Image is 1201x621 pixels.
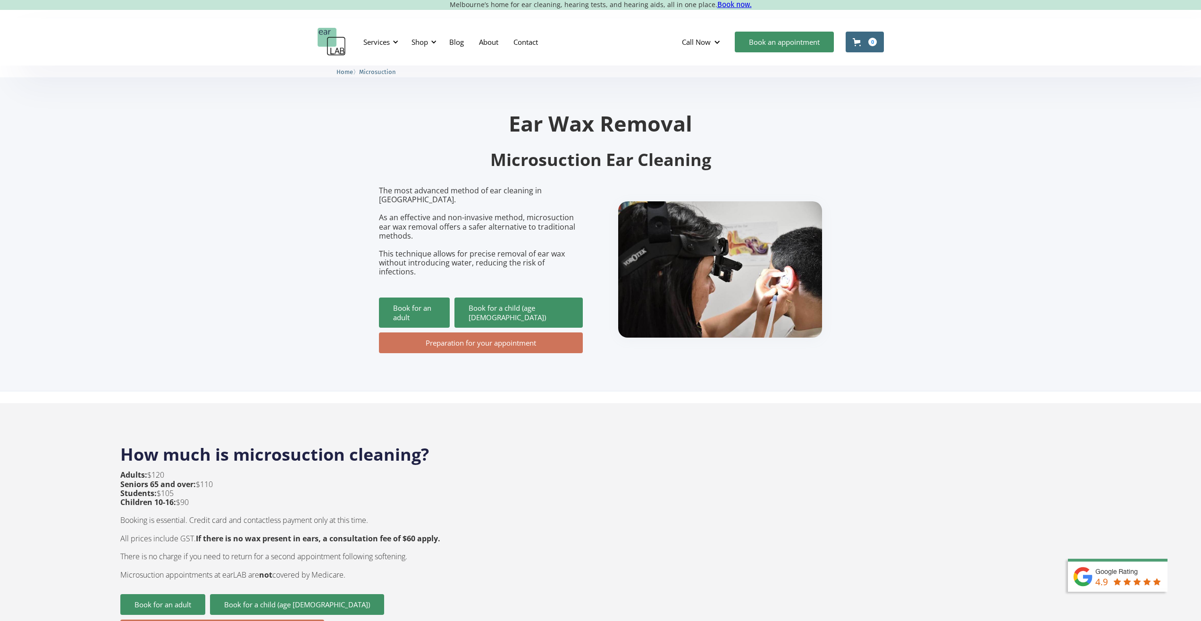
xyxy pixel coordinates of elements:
[120,470,147,480] strong: Adults:
[379,186,583,277] p: The most advanced method of ear cleaning in [GEOGRAPHIC_DATA]. As an effective and non-invasive m...
[196,533,440,544] strong: If there is no wax present in ears, a consultation fee of $60 apply.
[471,28,506,56] a: About
[442,28,471,56] a: Blog
[120,434,1081,466] h2: How much is microsuction cleaning?
[674,28,730,56] div: Call Now
[868,38,877,46] div: 0
[259,570,272,580] strong: not
[120,479,196,489] strong: Seniors 65 and over:
[336,67,359,77] li: 〉
[682,37,711,47] div: Call Now
[336,68,353,75] span: Home
[379,113,823,134] h1: Ear Wax Removal
[506,28,546,56] a: Contact
[454,298,583,328] a: Book for a child (age [DEMOGRAPHIC_DATA])
[359,67,396,76] a: Microsuction
[359,68,396,75] span: Microsuction
[120,497,176,507] strong: Children 10-16:
[618,201,822,338] img: boy getting ear checked.
[735,32,834,52] a: Book an appointment
[846,32,884,52] a: Open cart
[120,594,205,615] a: Book for an adult
[406,28,439,56] div: Shop
[210,594,384,615] a: Book for a child (age [DEMOGRAPHIC_DATA])
[379,298,450,328] a: Book for an adult
[379,149,823,171] h2: Microsuction Ear Cleaning
[336,67,353,76] a: Home
[120,488,157,498] strong: Students:
[120,471,440,579] p: $120 $110 $105 $90 Booking is essential. Credit card and contactless payment only at this time. A...
[379,332,583,353] a: Preparation for your appointment
[363,37,390,47] div: Services
[318,28,346,56] a: home
[412,37,428,47] div: Shop
[358,28,401,56] div: Services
